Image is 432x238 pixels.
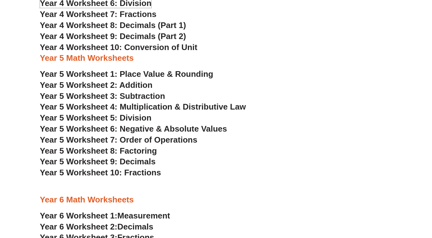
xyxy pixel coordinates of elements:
a: Year 6 Worksheet 2:Decimals [40,222,154,231]
a: Year 4 Worksheet 7: Fractions [40,9,157,19]
a: Year 5 Worksheet 6: Negative & Absolute Values [40,124,227,133]
a: Year 5 Worksheet 7: Order of Operations [40,135,198,144]
a: Year 5 Worksheet 1: Place Value & Rounding [40,69,213,79]
a: Year 5 Worksheet 5: Division [40,113,152,122]
a: Year 5 Worksheet 2: Addition [40,80,153,90]
h3: Year 5 Math Worksheets [40,53,392,64]
span: Year 6 Worksheet 1: [40,211,118,220]
span: Measurement [117,211,170,220]
a: Year 4 Worksheet 10: Conversion of Unit [40,42,198,52]
a: Year 6 Worksheet 1:Measurement [40,211,170,220]
a: Year 5 Worksheet 8: Factoring [40,146,157,156]
a: Year 4 Worksheet 9: Decimals (Part 2) [40,31,186,41]
h3: Year 6 Math Worksheets [40,195,392,205]
a: Year 5 Worksheet 3: Subtraction [40,91,165,101]
span: Year 6 Worksheet 2: [40,222,118,231]
a: Year 5 Worksheet 4: Multiplication & Distributive Law [40,102,246,111]
a: Year 5 Worksheet 9: Decimals [40,157,156,166]
a: Year 5 Worksheet 10: Fractions [40,168,161,177]
a: Year 4 Worksheet 8: Decimals (Part 1) [40,20,186,30]
span: Decimals [117,222,153,231]
iframe: Chat Widget [401,180,432,238]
